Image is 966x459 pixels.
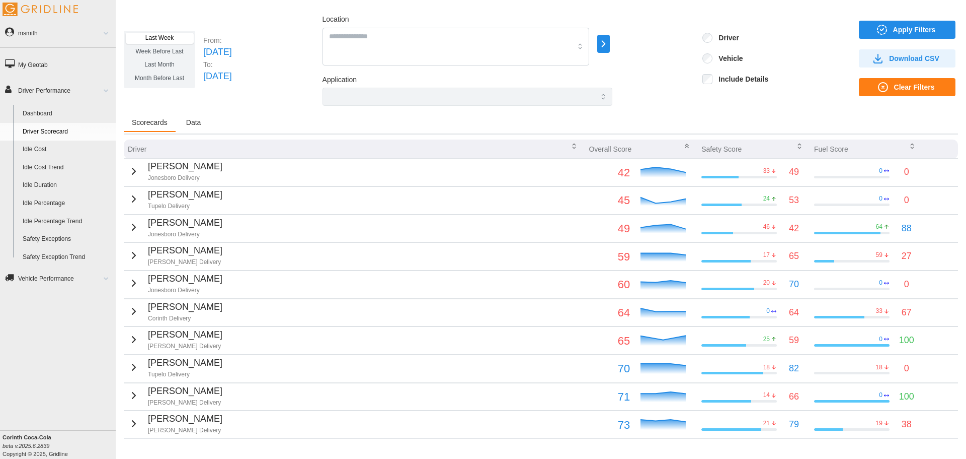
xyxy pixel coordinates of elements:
[889,50,939,67] span: Download CSV
[18,248,116,267] a: Safety Exception Trend
[128,144,146,154] p: Driver
[893,21,936,38] span: Apply Filters
[876,223,882,231] p: 64
[148,286,222,295] p: Jonesboro Delivery
[128,272,222,295] button: [PERSON_NAME]Jonesboro Delivery
[763,391,770,400] p: 14
[148,216,222,230] p: [PERSON_NAME]
[789,193,799,208] p: 53
[701,144,742,154] p: Safety Score
[763,335,770,344] p: 25
[135,75,184,82] span: Month Before Last
[148,300,222,314] p: [PERSON_NAME]
[763,419,770,428] p: 21
[789,362,799,376] p: 82
[902,418,912,432] p: 38
[18,213,116,231] a: Idle Percentage Trend
[904,165,909,179] p: 0
[902,249,912,264] p: 27
[589,416,630,434] p: 73
[148,342,222,351] p: [PERSON_NAME] Delivery
[128,300,222,323] button: [PERSON_NAME]Corinth Delivery
[763,279,770,287] p: 20
[899,390,914,404] p: 100
[763,167,770,175] p: 33
[879,194,882,203] p: 0
[148,174,222,182] p: Jonesboro Delivery
[148,399,222,407] p: [PERSON_NAME] Delivery
[128,160,222,182] button: [PERSON_NAME]Jonesboro Delivery
[203,35,232,45] p: From:
[712,74,768,84] label: Include Details
[18,194,116,213] a: Idle Percentage
[589,360,630,377] p: 70
[712,33,739,43] label: Driver
[3,3,78,16] img: Gridline
[128,244,222,267] button: [PERSON_NAME][PERSON_NAME] Delivery
[789,334,799,348] p: 59
[712,53,743,63] label: Vehicle
[904,278,909,292] p: 0
[18,176,116,194] a: Idle Duration
[148,412,222,426] p: [PERSON_NAME]
[789,278,799,292] p: 70
[789,306,799,320] p: 64
[18,123,116,141] a: Driver Scorecard
[589,304,630,321] p: 64
[3,443,49,449] i: beta v.2025.6.2839
[789,390,799,404] p: 66
[128,188,222,211] button: [PERSON_NAME]Tupelo Delivery
[203,59,232,70] p: To:
[18,105,116,123] a: Dashboard
[128,356,222,379] button: [PERSON_NAME]Tupelo Delivery
[814,144,848,154] p: Fuel Score
[132,119,168,126] span: Scorecards
[18,159,116,177] a: Idle Cost Trend
[859,49,955,68] button: Download CSV
[589,144,631,154] p: Overall Score
[18,230,116,248] a: Safety Exceptions
[589,276,630,293] p: 60
[876,307,882,315] p: 33
[763,223,770,231] p: 46
[186,119,201,126] span: Data
[589,164,630,181] p: 42
[902,222,912,236] p: 88
[148,160,222,174] p: [PERSON_NAME]
[876,419,882,428] p: 19
[128,412,222,435] button: [PERSON_NAME][PERSON_NAME] Delivery
[789,249,799,264] p: 65
[766,307,770,315] p: 0
[589,388,630,406] p: 71
[859,21,955,39] button: Apply Filters
[879,279,882,287] p: 0
[789,222,799,236] p: 42
[148,328,222,342] p: [PERSON_NAME]
[18,141,116,159] a: Idle Cost
[323,14,349,25] label: Location
[203,70,232,84] p: [DATE]
[589,248,630,266] p: 59
[904,193,909,208] p: 0
[589,220,630,237] p: 49
[148,258,222,267] p: [PERSON_NAME] Delivery
[148,384,222,399] p: [PERSON_NAME]
[879,391,882,400] p: 0
[763,363,770,372] p: 18
[763,251,770,259] p: 17
[148,426,222,435] p: [PERSON_NAME] Delivery
[879,167,882,175] p: 0
[904,362,909,376] p: 0
[128,328,222,351] button: [PERSON_NAME][PERSON_NAME] Delivery
[789,418,799,432] p: 79
[3,433,116,458] div: Copyright © 2025, Gridline
[902,306,912,320] p: 67
[203,45,232,59] p: [DATE]
[148,244,222,258] p: [PERSON_NAME]
[876,363,882,372] p: 18
[128,216,222,239] button: [PERSON_NAME]Jonesboro Delivery
[589,191,630,209] p: 45
[763,194,770,203] p: 24
[894,79,935,96] span: Clear Filters
[128,384,222,407] button: [PERSON_NAME][PERSON_NAME] Delivery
